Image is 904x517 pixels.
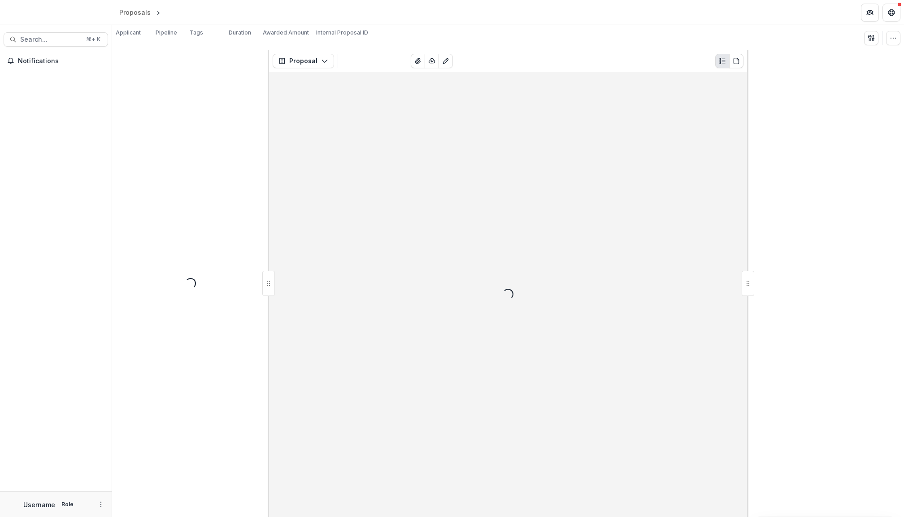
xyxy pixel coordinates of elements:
[84,35,102,44] div: ⌘ + K
[23,500,55,509] p: Username
[861,4,879,22] button: Partners
[729,54,743,68] button: PDF view
[229,29,251,37] p: Duration
[4,32,108,47] button: Search...
[273,54,334,68] button: Proposal
[59,500,76,508] p: Role
[190,29,203,37] p: Tags
[411,54,425,68] button: View Attached Files
[439,54,453,68] button: Edit as form
[116,6,200,19] nav: breadcrumb
[316,29,368,37] p: Internal Proposal ID
[4,54,108,68] button: Notifications
[96,499,106,510] button: More
[263,29,309,37] p: Awarded Amount
[715,54,730,68] button: Plaintext view
[116,29,141,37] p: Applicant
[116,6,154,19] a: Proposals
[20,36,81,43] span: Search...
[119,8,151,17] div: Proposals
[882,4,900,22] button: Get Help
[156,29,177,37] p: Pipeline
[18,57,104,65] span: Notifications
